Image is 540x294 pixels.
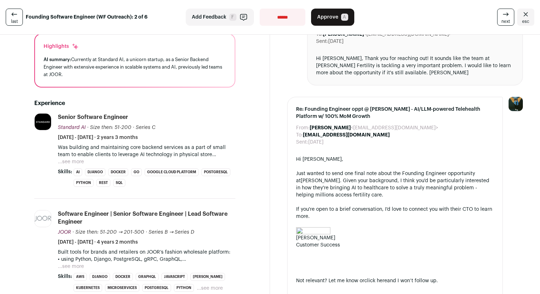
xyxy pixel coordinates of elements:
[35,210,51,227] img: fffca49782edf857f925969a018df6a59c5ab80fe3cb74c63075f11fe23c358a.png
[509,97,523,111] img: 12031951-medium_jpg
[190,273,225,281] li: [PERSON_NAME]
[296,124,310,131] dt: From:
[311,9,354,26] button: Approve A
[149,230,195,235] span: Series B → Series D
[74,179,94,187] li: Python
[58,273,72,280] span: Skills:
[296,277,494,284] div: Not relevant? Let me know or and I won’t follow up.
[341,14,348,21] span: A
[58,210,235,226] div: Software Engineer | Senior Software Engineer | Lead Software Engineer
[74,284,102,292] li: Kubernetes
[229,14,236,21] span: F
[58,113,128,121] div: Senior Software Engineer
[58,239,138,246] span: [DATE] - [DATE] · 4 years 2 months
[35,114,51,130] img: 182e1f9dd975c8a86f52163007820bd5f344e0a1eb3d22015d4af943618a5a6d.jpg
[296,139,308,146] dt: Sent:
[192,14,226,21] span: Add Feedback
[131,168,142,176] li: Go
[72,230,144,235] span: · Size then: 51-200 → 201-500
[316,38,328,45] dt: Sent:
[296,170,494,199] div: Just wanted to send one final note about the Founding Engineer opportunity at . Given your backgr...
[296,157,343,162] span: Hi [PERSON_NAME],
[497,9,514,26] a: next
[34,99,235,108] h2: Experience
[6,9,23,26] a: last
[145,168,199,176] li: Google Cloud Platform
[44,56,226,78] div: Currently at Standard AI, a unicorn startup, as a Senior Backend Engineer with extensive experien...
[90,273,110,281] li: Django
[296,131,303,139] dt: To:
[133,124,134,131] span: ·
[161,273,187,281] li: JavaScript
[96,179,110,187] li: REST
[186,9,254,26] button: Add Feedback F
[58,230,71,235] span: JOOR
[296,234,494,241] div: [PERSON_NAME]
[108,168,128,176] li: Docker
[58,134,138,141] span: [DATE] - [DATE] · 2 years 3 months
[296,206,494,220] div: If you're open to a brief conversation, I'd love to connect you with their CTO to learn more.
[501,19,510,24] span: next
[26,14,147,21] strong: Founding Software Engineer (WF Outreach): 2 of 6
[58,256,235,263] p: • using Python, Django, PostgreSQL, gRPC, GraphQL, JavaScript/TypeScript
[136,273,159,281] li: GraphQL
[146,229,147,236] span: ·
[310,124,438,131] dd: <[EMAIL_ADDRESS][DOMAIN_NAME]>
[58,263,84,270] button: ...see more
[174,284,194,292] li: Python
[517,9,534,26] a: Close
[58,158,84,165] button: ...see more
[87,125,131,130] span: · Size then: 51-200
[296,106,494,120] span: Re: Founding Engineer oppt @ [PERSON_NAME] - AI/LLM-powered Telehealth Platform w/ 100% MoM Growth
[308,139,324,146] dd: [DATE]
[201,168,230,176] li: PostgreSQL
[44,57,71,62] span: AI summary:
[85,168,105,176] li: Django
[364,278,387,283] a: click here
[317,14,338,21] span: Approve
[522,19,529,24] span: esc
[303,133,390,138] b: [EMAIL_ADDRESS][DOMAIN_NAME]
[58,144,235,158] p: Was building and maintaining core backend services as a part of small team to enable clients to l...
[310,125,351,130] b: [PERSON_NAME]
[58,125,86,130] span: Standard AI
[74,273,87,281] li: AWS
[11,19,18,24] span: last
[105,284,139,292] li: Microservices
[44,43,79,50] div: Highlights
[316,55,514,76] div: Hi [PERSON_NAME], Thank you for reaching out! It sounds like the team at [PERSON_NAME] Fertility ...
[142,284,171,292] li: PostgreSQL
[296,227,330,234] img: AD_4nXfN_Wdbo-9dN62kpSIH8EszFLdSX9Ee2SmTdSe9uclOz2fvlvqi_K2NFv-j8qjgcrqPyhWTkoaG637ThTiP2dTyvP11O...
[58,249,235,256] p: Built tools for brands and retailers on JOOR’s fashion wholesale platform:
[136,125,155,130] span: Series C
[113,273,133,281] li: Docker
[328,38,344,45] dd: [DATE]
[58,168,72,175] span: Skills:
[296,241,494,249] div: Customer Success
[301,178,340,183] a: [PERSON_NAME]
[197,285,223,292] button: ...see more
[113,179,125,187] li: SQL
[74,168,82,176] li: AI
